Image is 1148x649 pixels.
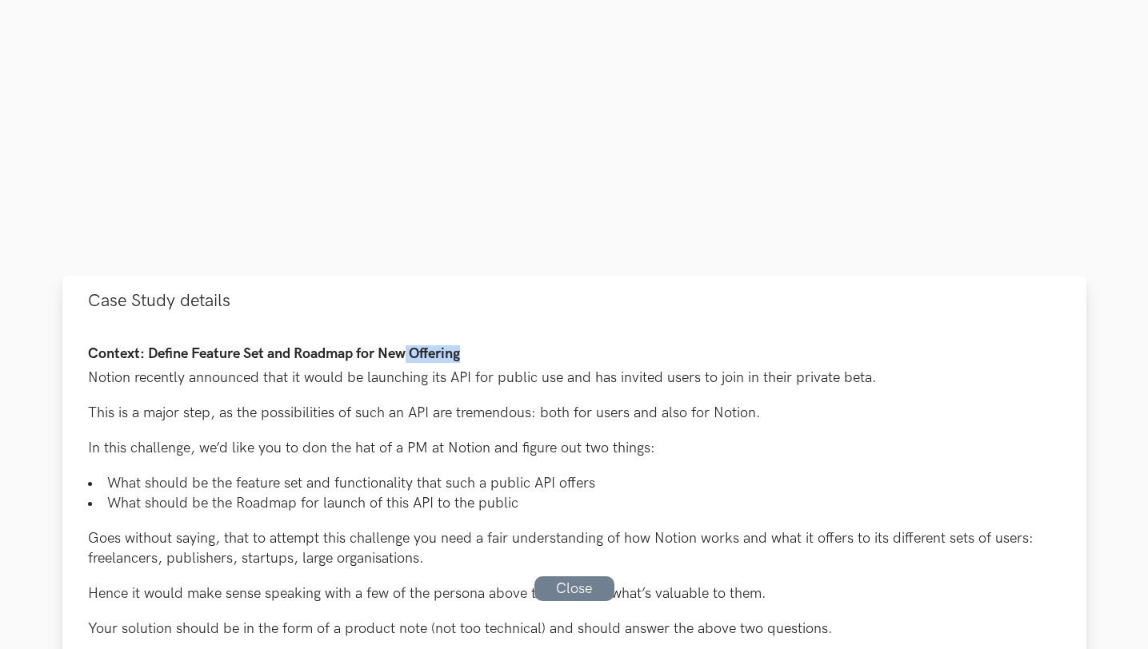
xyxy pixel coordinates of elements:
[88,583,1061,603] p: Hence it would make sense speaking with a few of the persona above to figure out what’s valuable ...
[88,290,230,312] span: Case Study details
[88,493,1061,513] li: What should be the Roadmap for launch of this API to the public
[62,276,1086,326] button: Case Study details
[88,528,1061,568] p: Goes without saying, that to attempt this challenge you need a fair understanding of how Notion w...
[88,438,1061,458] p: In this challenge, we’d like you to don the hat of a PM at Notion and figure out two things:
[88,346,1061,363] h4: Context: Define Feature Set and Roadmap for New Offering
[88,473,1061,493] li: What should be the feature set and functionality that such a public API offers
[88,619,1061,639] p: Your solution should be in the form of a product note (not too technical) and should answer the a...
[88,403,1061,423] p: This is a major step, as the possibilities of such an API are tremendous: both for users and also...
[88,368,1061,388] p: Notion recently announced that it would be launching its API for public use and has invited users...
[534,576,614,601] a: Close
